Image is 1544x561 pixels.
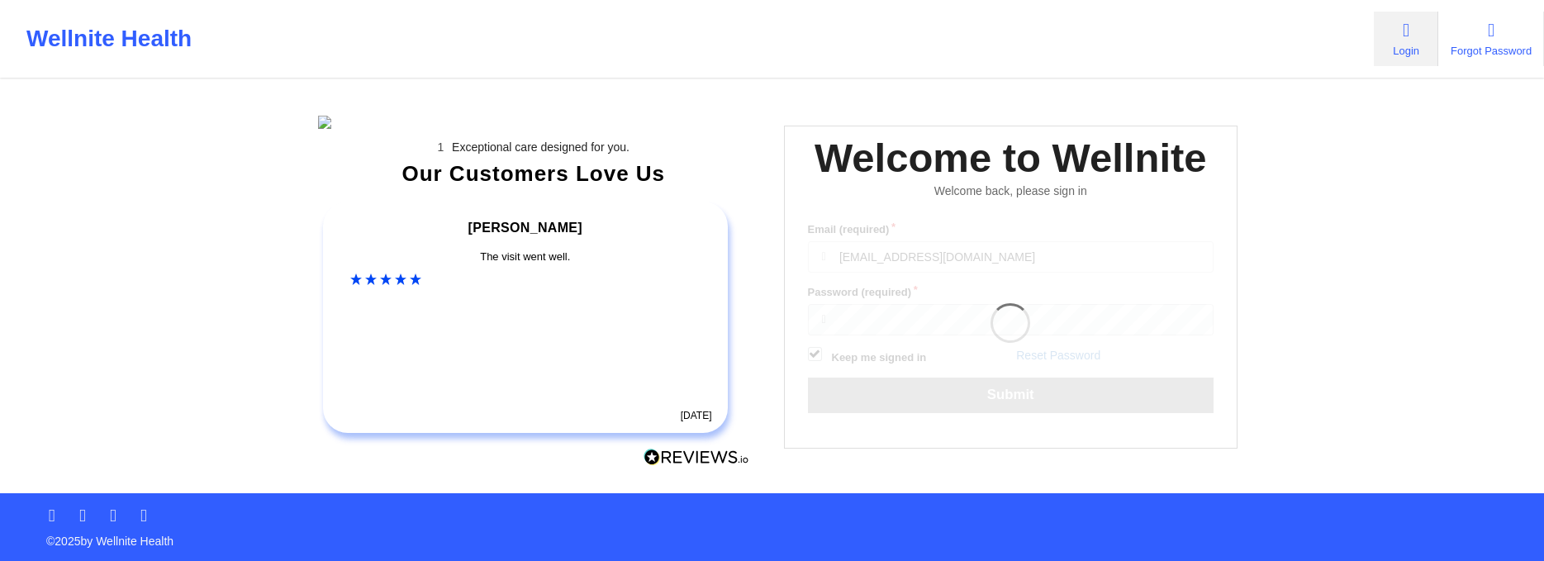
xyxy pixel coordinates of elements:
[318,165,749,182] div: Our Customers Love Us
[1374,12,1438,66] a: Login
[35,521,1509,549] p: © 2025 by Wellnite Health
[333,140,749,154] li: Exceptional care designed for you.
[350,249,701,265] div: The visit went well.
[644,449,749,470] a: Reviews.io Logo
[815,132,1207,184] div: Welcome to Wellnite
[644,449,749,466] img: Reviews.io Logo
[796,184,1226,198] div: Welcome back, please sign in
[318,116,749,129] img: wellnite-auth-hero_200.c722682e.png
[468,221,582,235] span: [PERSON_NAME]
[1438,12,1544,66] a: Forgot Password
[681,410,712,421] time: [DATE]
